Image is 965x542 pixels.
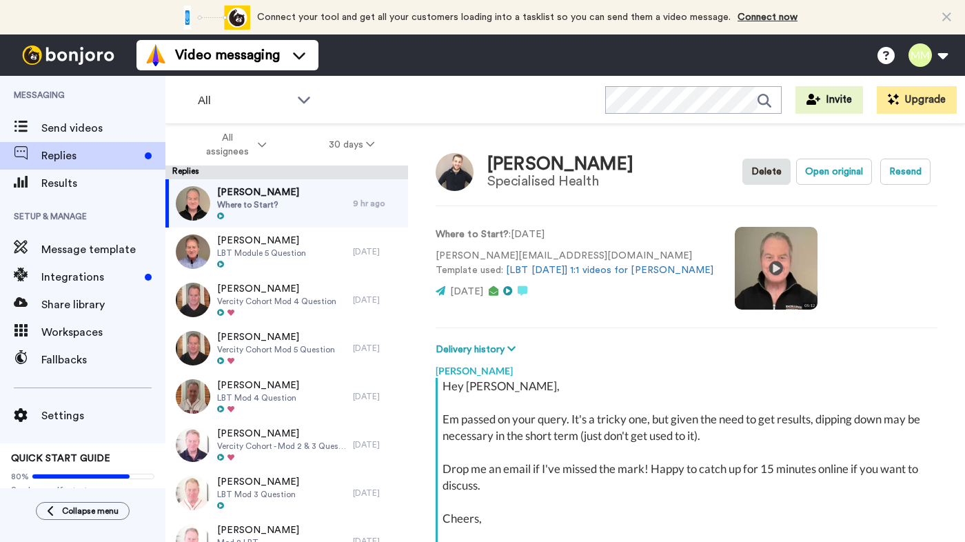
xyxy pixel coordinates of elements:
span: [DATE] [450,287,483,297]
button: Resend [880,159,931,185]
span: Integrations [41,269,139,285]
img: 8af386c8-f0f0-476a-8447-3edea1d4cd6f-thumb.jpg [176,234,210,269]
span: [PERSON_NAME] [217,234,306,248]
img: 6611293d-f3f2-4f89-957c-7128a0f44778-thumb.jpg [176,283,210,317]
a: [PERSON_NAME]Vercity Cohort Mod 5 Question[DATE] [165,324,408,372]
a: Connect now [738,12,798,22]
div: [DATE] [353,343,401,354]
a: [PERSON_NAME]Where to Start?9 hr ago [165,179,408,228]
div: 9 hr ago [353,198,401,209]
img: vm-color.svg [145,44,167,66]
span: LBT Mod 3 Question [217,489,299,500]
img: bj-logo-header-white.svg [17,46,120,65]
span: [PERSON_NAME] [217,185,299,199]
a: [PERSON_NAME]Vercity Cohort Mod 4 Question[DATE] [165,276,408,324]
span: Video messaging [175,46,280,65]
span: Message template [41,241,165,258]
div: [PERSON_NAME] [487,154,633,174]
span: Fallbacks [41,352,165,368]
span: 80% [11,471,29,482]
button: Collapse menu [36,502,130,520]
span: Send videos [41,120,165,137]
span: All [198,92,290,109]
img: Image of Brad Domek [436,153,474,191]
strong: Where to Start? [436,230,509,239]
a: [PERSON_NAME]LBT Mod 4 Question[DATE] [165,372,408,421]
img: 3b5bbadc-7fb2-41ce-9d4a-d5c8c7a81e38-thumb.jpg [176,331,210,365]
span: Vercity Cohort Mod 5 Question [217,344,335,355]
p: [PERSON_NAME][EMAIL_ADDRESS][DOMAIN_NAME] Template used: [436,249,714,278]
button: All assignees [168,126,298,164]
span: All assignees [199,131,255,159]
button: 30 days [298,132,406,157]
img: aa6fc0a9-e09d-4d2a-b350-1ee1c4835c8c-thumb.jpg [176,428,210,462]
span: [PERSON_NAME] [217,475,299,489]
img: b17f4566-586d-4949-9c16-4fafa83ff7d2-thumb.jpg [176,379,210,414]
div: [PERSON_NAME] [436,357,937,378]
div: [DATE] [353,488,401,499]
span: Send yourself a test [11,485,154,496]
a: [PERSON_NAME]LBT Module 5 Question[DATE] [165,228,408,276]
img: 824718a0-97a8-4925-a195-a87413380f76-thumb.jpg [176,476,210,510]
span: [PERSON_NAME] [217,330,335,344]
span: Vercity Cohort Mod 4 Question [217,296,336,307]
div: [DATE] [353,439,401,450]
button: Invite [795,86,863,114]
span: Workspaces [41,324,165,341]
span: QUICK START GUIDE [11,454,110,463]
button: Upgrade [877,86,957,114]
span: Share library [41,297,165,313]
span: Vercity Cohort - Mod 2 & 3 Questions [217,441,346,452]
div: Specialised Health [487,174,633,189]
span: [PERSON_NAME] [217,427,346,441]
a: [PERSON_NAME]LBT Mod 3 Question[DATE] [165,469,408,517]
div: Replies [165,165,408,179]
span: [PERSON_NAME] [217,379,299,392]
a: [LBT [DATE]] 1:1 videos for [PERSON_NAME] [506,265,713,275]
div: animation [174,6,250,30]
span: Results [41,175,165,192]
span: [PERSON_NAME] [217,282,336,296]
button: Delete [742,159,791,185]
div: [DATE] [353,294,401,305]
span: Where to Start? [217,199,299,210]
div: [DATE] [353,391,401,402]
button: Open original [796,159,872,185]
img: 41b71b1c-5f81-47ac-8ce4-eb50e81c4f46-thumb.jpg [176,186,210,221]
div: [DATE] [353,246,401,257]
a: [PERSON_NAME]Vercity Cohort - Mod 2 & 3 Questions[DATE] [165,421,408,469]
p: : [DATE] [436,228,714,242]
span: Collapse menu [62,505,119,516]
span: Connect your tool and get all your customers loading into a tasklist so you can send them a video... [257,12,731,22]
button: Delivery history [436,342,520,357]
span: LBT Module 5 Question [217,248,306,259]
span: [PERSON_NAME] [217,523,299,537]
span: LBT Mod 4 Question [217,392,299,403]
span: Replies [41,148,139,164]
span: Settings [41,408,165,424]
